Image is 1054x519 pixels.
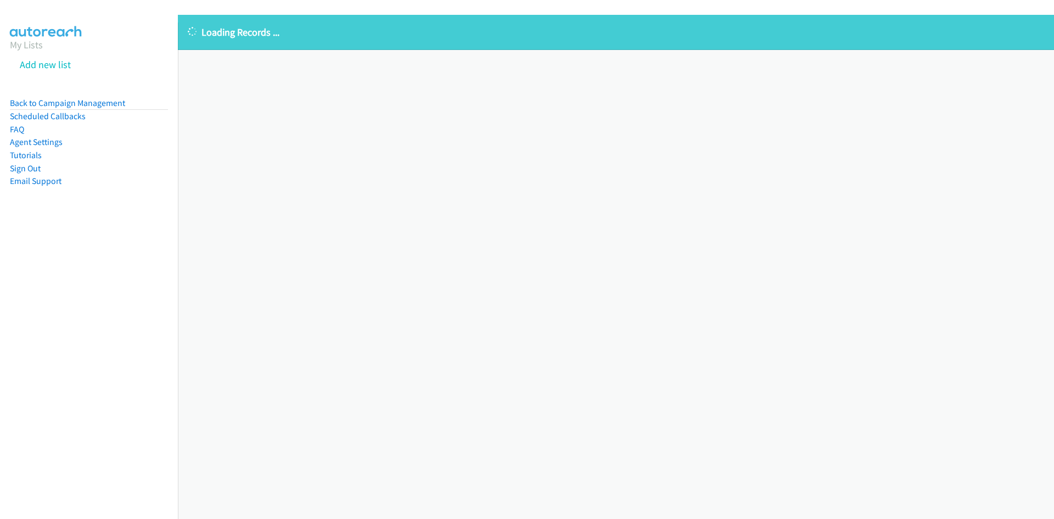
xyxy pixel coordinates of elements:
a: Tutorials [10,150,42,160]
a: FAQ [10,124,24,135]
a: Email Support [10,176,61,186]
a: Sign Out [10,163,41,174]
a: My Lists [10,38,43,51]
a: Agent Settings [10,137,63,147]
p: Loading Records ... [188,25,1044,40]
a: Scheduled Callbacks [10,111,86,121]
a: Add new list [20,58,71,71]
a: Back to Campaign Management [10,98,125,108]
